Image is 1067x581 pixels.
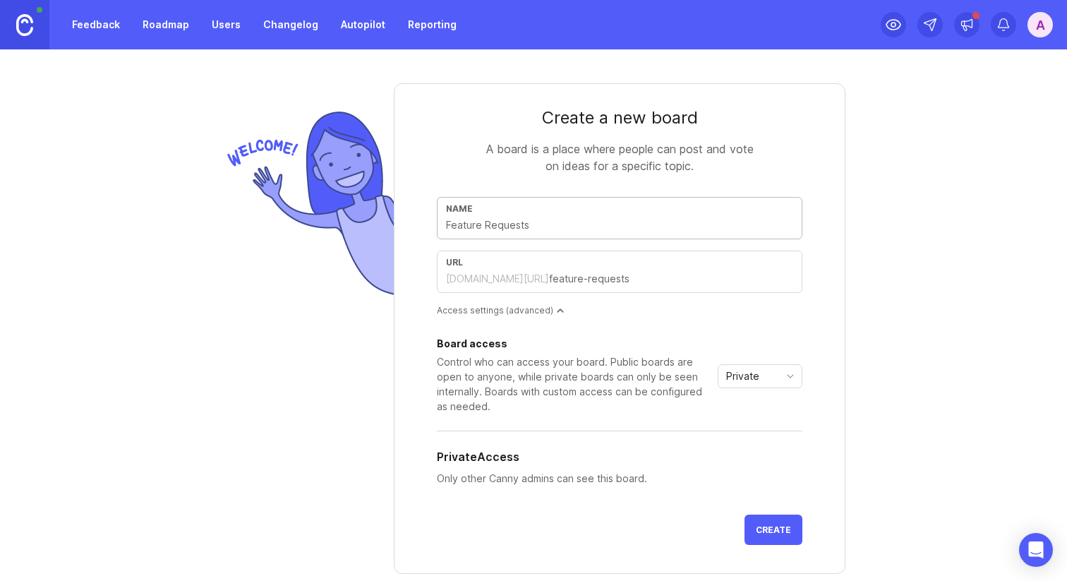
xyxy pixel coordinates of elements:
[745,515,802,545] button: Create
[446,203,793,214] div: Name
[399,12,465,37] a: Reporting
[779,371,802,382] svg: toggle icon
[437,448,519,465] h5: Private Access
[255,12,327,37] a: Changelog
[437,339,712,349] div: Board access
[478,140,761,174] div: A board is a place where people can post and vote on ideas for a specific topic.
[437,471,802,486] p: Only other Canny admins can see this board.
[16,14,33,36] img: Canny Home
[726,369,759,384] span: Private
[222,106,394,301] img: welcome-img-178bf9fb836d0a1529256ffe415d7085.png
[437,304,802,316] div: Access settings (advanced)
[437,354,712,414] div: Control who can access your board. Public boards are open to anyone, while private boards can onl...
[718,364,802,388] div: toggle menu
[446,272,549,286] div: [DOMAIN_NAME][URL]
[446,257,793,268] div: url
[203,12,249,37] a: Users
[1019,533,1053,567] div: Open Intercom Messenger
[134,12,198,37] a: Roadmap
[1027,12,1053,37] button: A
[549,271,793,287] input: feature-requests
[446,217,793,233] input: Feature Requests
[437,107,802,129] div: Create a new board
[64,12,128,37] a: Feedback
[332,12,394,37] a: Autopilot
[756,525,791,535] span: Create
